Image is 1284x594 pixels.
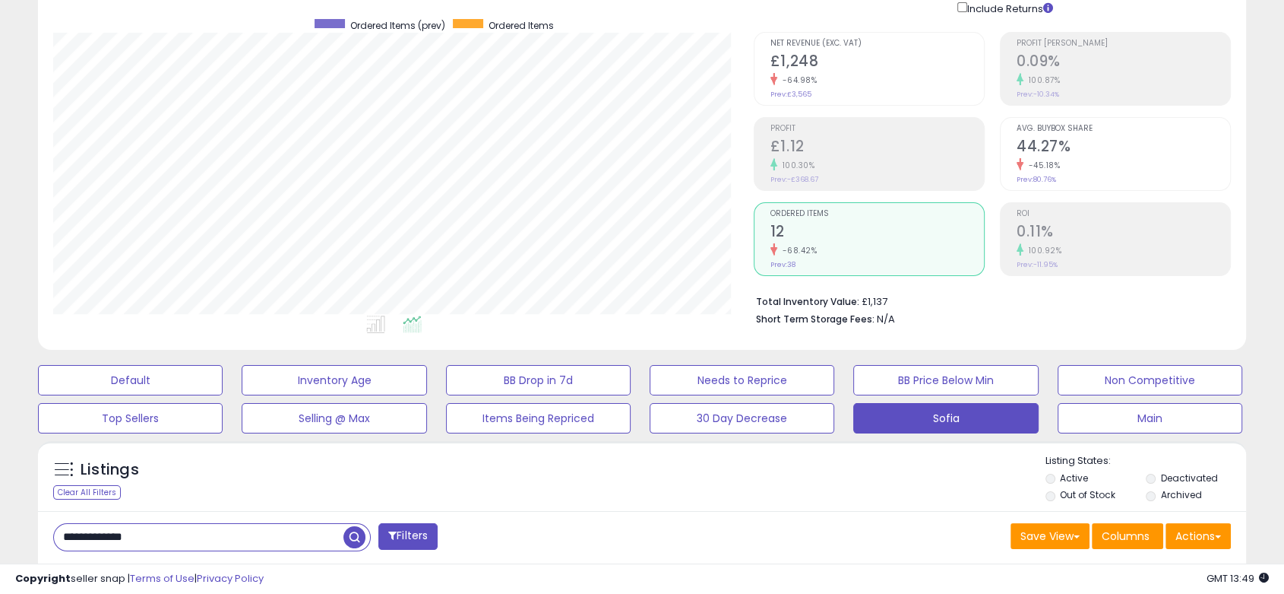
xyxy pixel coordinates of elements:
[756,295,859,308] b: Total Inventory Value:
[756,313,874,326] b: Short Term Storage Fees:
[1023,75,1061,86] small: 100.87%
[1017,138,1230,158] h2: 44.27%
[1161,488,1202,501] label: Archived
[1060,472,1088,484] label: Active
[1017,40,1230,48] span: Profit [PERSON_NAME]
[1023,245,1062,256] small: 100.92%
[1207,571,1269,586] span: 2025-08-13 13:49 GMT
[489,19,554,32] span: Ordered Items
[1102,529,1150,544] span: Columns
[1092,523,1163,549] button: Columns
[650,403,834,434] button: 30 Day Decrease
[1060,488,1115,501] label: Out of Stock
[1045,454,1246,469] p: Listing States:
[1058,365,1242,395] button: Non Competitive
[1017,90,1059,99] small: Prev: -10.34%
[1017,260,1058,269] small: Prev: -11.95%
[770,138,984,158] h2: £1.12
[242,403,426,434] button: Selling @ Max
[1017,175,1056,184] small: Prev: 80.76%
[777,245,818,256] small: -68.42%
[1017,210,1230,218] span: ROI
[1165,523,1231,549] button: Actions
[378,523,438,550] button: Filters
[770,125,984,133] span: Profit
[1017,52,1230,73] h2: 0.09%
[777,75,818,86] small: -64.98%
[770,175,818,184] small: Prev: -£368.67
[15,571,71,586] strong: Copyright
[853,365,1038,395] button: BB Price Below Min
[1023,160,1061,171] small: -45.18%
[242,365,426,395] button: Inventory Age
[38,403,223,434] button: Top Sellers
[770,52,984,73] h2: £1,248
[770,223,984,243] h2: 12
[650,365,834,395] button: Needs to Reprice
[1017,125,1230,133] span: Avg. Buybox Share
[446,403,631,434] button: Items Being Repriced
[130,571,194,586] a: Terms of Use
[770,210,984,218] span: Ordered Items
[777,160,815,171] small: 100.30%
[197,571,264,586] a: Privacy Policy
[756,291,1219,310] li: £1,137
[877,312,895,326] span: N/A
[1161,472,1218,484] label: Deactivated
[770,90,811,99] small: Prev: £3,565
[1010,523,1090,549] button: Save View
[770,40,984,48] span: Net Revenue (Exc. VAT)
[770,260,795,269] small: Prev: 38
[1017,223,1230,243] h2: 0.11%
[38,365,223,395] button: Default
[15,572,264,586] div: seller snap | |
[446,365,631,395] button: BB Drop in 7d
[853,403,1038,434] button: Sofia
[350,19,445,32] span: Ordered Items (prev)
[1058,403,1242,434] button: Main
[53,485,121,500] div: Clear All Filters
[81,459,139,481] h5: Listings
